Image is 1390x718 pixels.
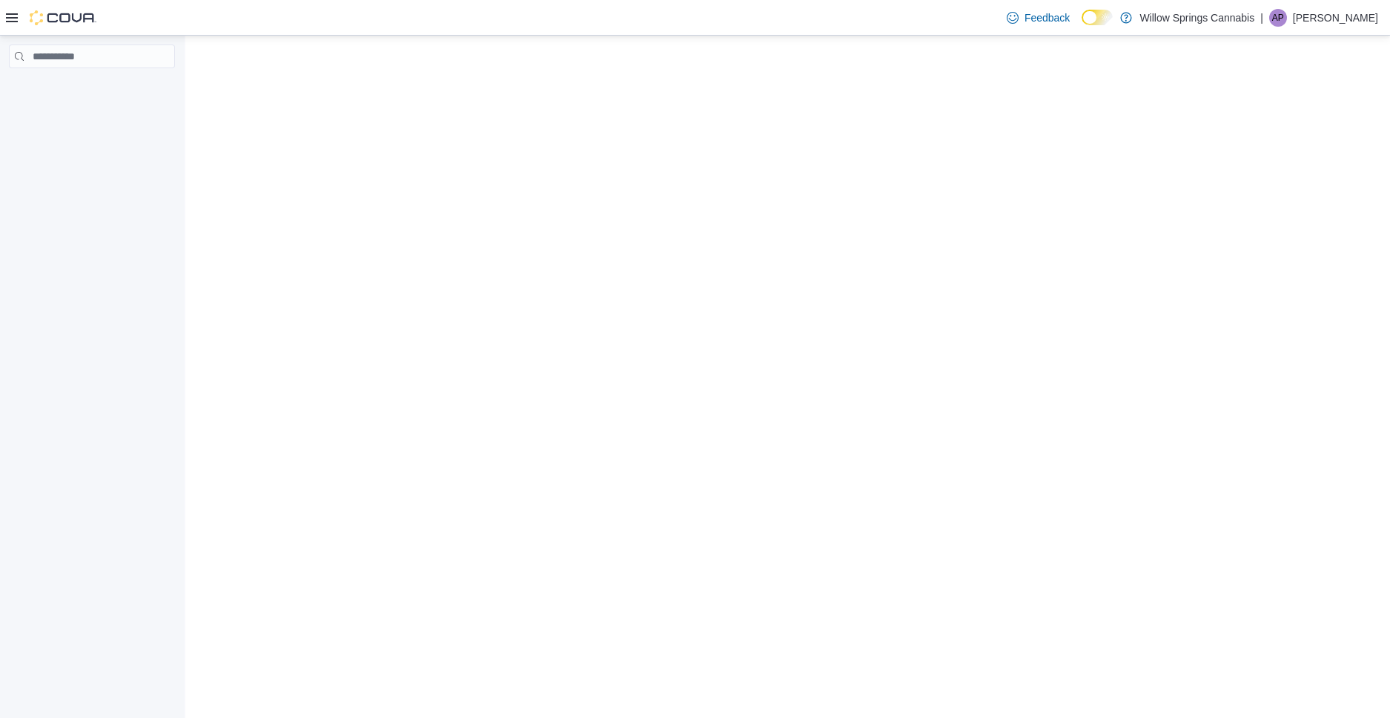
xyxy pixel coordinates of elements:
[1293,9,1378,27] p: [PERSON_NAME]
[9,71,175,107] nav: Complex example
[1025,10,1070,25] span: Feedback
[1082,10,1113,25] input: Dark Mode
[1260,9,1263,27] p: |
[1272,9,1284,27] span: AP
[30,10,96,25] img: Cova
[1139,9,1254,27] p: Willow Springs Cannabis
[1001,3,1076,33] a: Feedback
[1269,9,1287,27] div: Alex Perdikis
